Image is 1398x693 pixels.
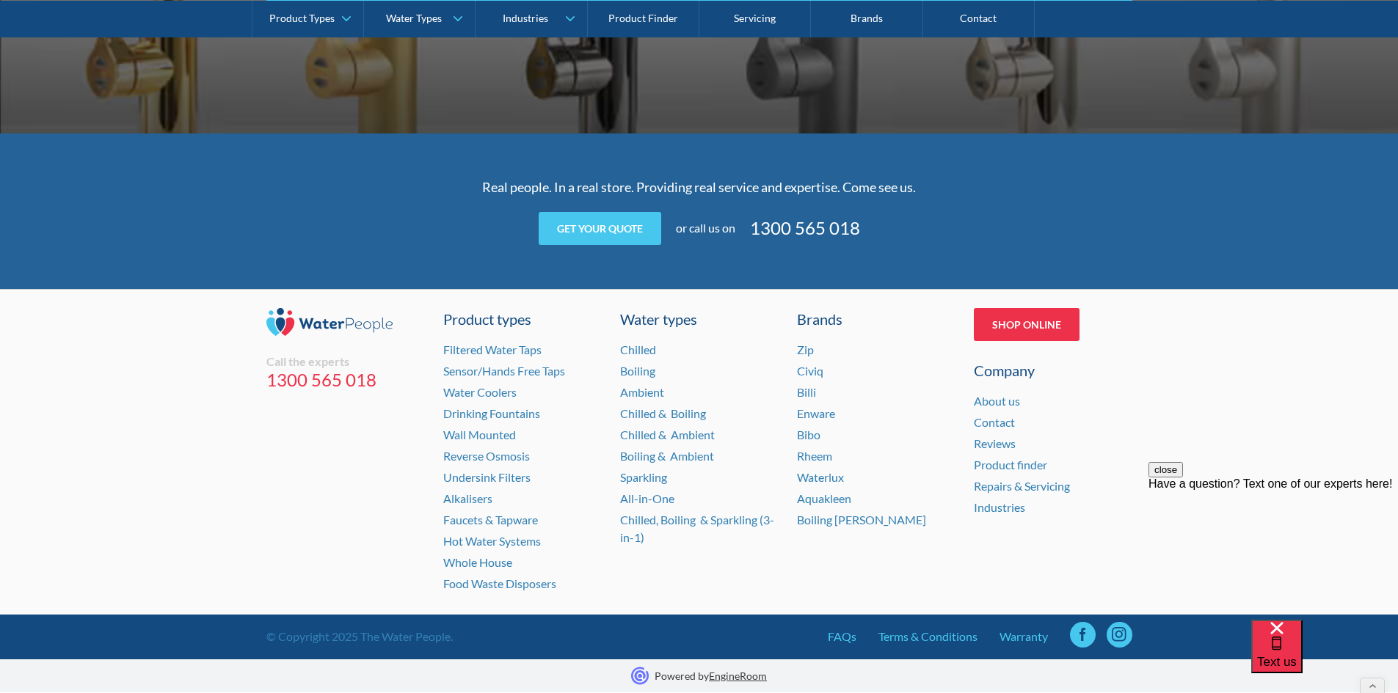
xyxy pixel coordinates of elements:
[620,364,655,378] a: Boiling
[974,458,1047,472] a: Product finder
[974,359,1132,381] div: Company
[266,369,425,391] a: 1300 565 018
[620,406,706,420] a: Chilled & Boiling
[797,491,851,505] a: Aquakleen
[828,628,856,645] a: FAQs
[443,308,602,330] a: Product types
[620,470,667,484] a: Sparkling
[750,215,860,241] a: 1300 565 018
[443,385,517,399] a: Water Coolers
[1000,628,1048,645] a: Warranty
[974,500,1025,514] a: Industries
[797,308,955,330] div: Brands
[797,385,816,399] a: Billi
[974,308,1080,341] a: Shop Online
[266,628,453,645] div: © Copyright 2025 The Water People.
[974,415,1015,429] a: Contact
[620,308,779,330] a: Water types
[620,449,714,463] a: Boiling & Ambient
[620,342,656,356] a: Chilled
[443,364,565,378] a: Sensor/Hands Free Taps
[797,449,832,463] a: Rheem
[443,555,512,569] a: Whole House
[413,177,986,197] p: Real people. In a real store. Providing real service and expertise. Come see us.
[386,12,442,24] div: Water Types
[443,342,542,356] a: Filtered Water Taps
[620,491,674,505] a: All-in-One
[709,670,767,682] a: EngineRoom
[443,576,556,590] a: Food Waste Disposers
[797,513,926,527] a: Boiling [PERSON_NAME]
[620,385,664,399] a: Ambient
[676,219,735,237] div: or call us on
[878,628,977,645] a: Terms & Conditions
[1251,620,1398,693] iframe: podium webchat widget bubble
[269,12,335,24] div: Product Types
[797,364,823,378] a: Civiq
[443,428,516,441] a: Wall Mounted
[443,534,541,548] a: Hot Water Systems
[443,406,540,420] a: Drinking Fountains
[797,342,814,356] a: Zip
[443,449,530,463] a: Reverse Osmosis
[974,436,1016,450] a: Reviews
[974,394,1020,408] a: About us
[974,479,1070,493] a: Repairs & Servicing
[655,668,767,683] p: Powered by
[266,354,425,369] div: Call the experts
[539,212,661,245] a: Get your quote
[620,513,774,544] a: Chilled, Boiling & Sparkling (3-in-1)
[443,513,538,527] a: Faucets & Tapware
[443,491,492,505] a: Alkalisers
[797,428,820,441] a: Bibo
[797,406,835,420] a: Enware
[620,428,715,441] a: Chilled & Ambient
[1148,462,1398,638] iframe: podium webchat widget prompt
[443,470,531,484] a: Undersink Filters
[797,470,844,484] a: Waterlux
[503,12,548,24] div: Industries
